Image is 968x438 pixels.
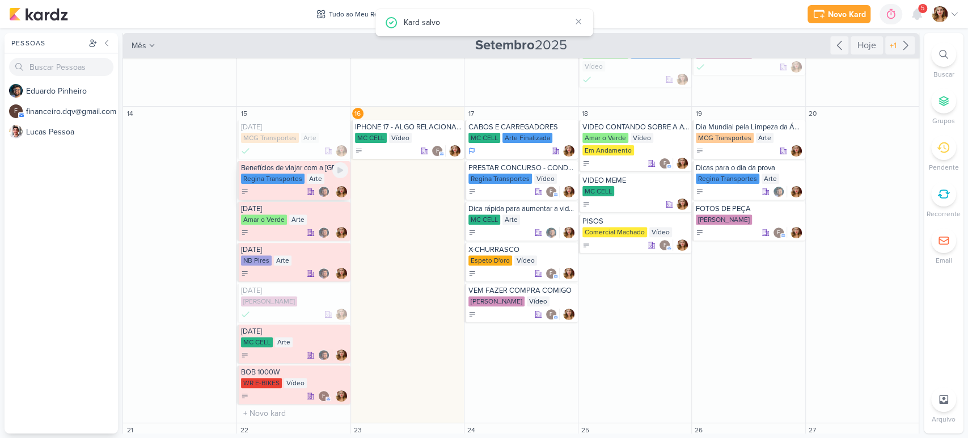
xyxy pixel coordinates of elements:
[468,174,532,184] div: Regina Transportes
[468,146,475,155] div: Em Andamento
[336,227,347,238] div: Responsável: Thaís Leite
[241,163,348,172] div: Benefícios de viajar com a Regina
[631,133,653,143] div: Vídeo
[336,349,347,361] img: Thaís Leite
[274,255,291,266] div: Arte
[466,108,477,119] div: 17
[502,214,520,225] div: Arte
[546,268,557,279] div: financeiro.dqv@gmail.com
[932,414,956,424] p: Arquivo
[563,145,574,157] img: Thaís Leite
[238,424,250,436] div: 22
[9,84,23,98] img: Eduardo Pinheiro
[807,108,818,119] div: 20
[355,147,363,155] div: A Fazer
[791,61,802,73] img: Thaís Leite
[693,424,704,436] div: 26
[241,296,297,306] div: [PERSON_NAME]
[404,16,570,28] div: Kard salvo
[318,186,329,197] img: Eduardo Pinheiro
[549,189,552,195] p: f
[318,227,329,238] img: Eduardo Pinheiro
[318,227,332,238] div: Colaboradores: Eduardo Pinheiro
[546,227,560,238] div: Colaboradores: Eduardo Pinheiro
[696,214,752,225] div: [PERSON_NAME]
[14,108,18,115] p: f
[582,123,689,132] div: VIDEO CONTANDO SOBRE A AVO
[468,133,500,143] div: MC CELL
[468,310,476,318] div: A Fazer
[582,133,628,143] div: Amar o Verde
[791,227,802,238] div: Responsável: Thaís Leite
[580,108,591,119] div: 18
[336,349,347,361] div: Responsável: Thaís Leite
[355,123,462,132] div: IPHONE 17 - ALGO RELACIONADO
[336,227,347,238] img: Thaís Leite
[582,186,614,196] div: MC CELL
[355,133,387,143] div: MC CELL
[582,227,647,237] div: Comercial Machado
[773,227,787,238] div: Colaboradores: financeiro.dqv@gmail.com
[773,227,784,238] div: financeiro.dqv@gmail.com
[318,349,329,361] img: Eduardo Pinheiro
[475,36,567,54] span: 2025
[933,69,954,79] p: Buscar
[318,186,332,197] div: Colaboradores: Eduardo Pinheiro
[468,286,575,295] div: VEM FAZER COMPRA COMIGO
[546,186,560,197] div: Colaboradores: financeiro.dqv@gmail.com
[468,255,512,266] div: Espeto D'oro
[534,174,557,184] div: Vídeo
[580,424,591,436] div: 25
[468,163,575,172] div: PRESTAR CONCURSO - CONDUÇÃO PARA IR
[693,108,704,119] div: 19
[307,174,324,184] div: Arte
[696,147,704,155] div: A Fazer
[318,390,329,402] div: financeiro.dqv@gmail.com
[887,40,899,52] div: +1
[514,255,537,266] div: Vídeo
[468,204,575,213] div: Dica rápida para aumentar a vida útil da bateria.
[241,188,249,196] div: A Fazer
[932,116,955,126] p: Grupos
[241,174,305,184] div: Regina Transportes
[659,158,673,169] div: Colaboradores: financeiro.dqv@gmail.com
[352,108,363,119] div: 16
[26,85,118,97] div: E d u a r d o P i n h e i r o
[582,145,634,155] div: Em Andamento
[239,406,348,420] input: + Novo kard
[238,108,250,119] div: 15
[527,296,549,306] div: Vídeo
[468,245,575,254] div: X-CHURRASCO
[546,309,557,320] div: financeiro.dqv@gmail.com
[322,394,325,399] p: f
[449,145,460,157] div: Responsável: Thaís Leite
[466,424,477,436] div: 24
[696,204,802,213] div: FOTOS DE PEÇA
[241,214,287,225] div: Amar o Verde
[241,368,348,377] div: BOB 1000W
[582,241,590,249] div: A Fazer
[336,268,347,279] img: Thaís Leite
[677,158,688,169] img: Thaís Leite
[241,123,348,132] div: Dia do Cliente
[659,158,670,169] div: financeiro.dqv@gmail.com
[389,133,412,143] div: Vídeo
[696,188,704,196] div: A Fazer
[696,133,754,143] div: MCG Transportes
[791,186,802,197] div: Responsável: Thaís Leite
[546,309,560,320] div: Colaboradores: financeiro.dqv@gmail.com
[468,296,525,306] div: [PERSON_NAME]
[582,176,689,185] div: VIDEO MEME
[26,106,118,117] div: f i n a n c e i r o . d q v @ g m a i l . c o m
[582,217,689,226] div: PISOS
[582,159,590,167] div: A Fazer
[449,145,460,157] img: Thaís Leite
[677,239,688,251] div: Responsável: Thaís Leite
[241,337,273,347] div: MC CELL
[828,9,866,20] div: Novo Kard
[318,268,332,279] div: Colaboradores: Eduardo Pinheiro
[582,74,591,85] div: Finalizado
[241,309,250,320] div: Finalizado
[9,38,86,48] div: Pessoas
[563,186,574,197] div: Responsável: Thaís Leite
